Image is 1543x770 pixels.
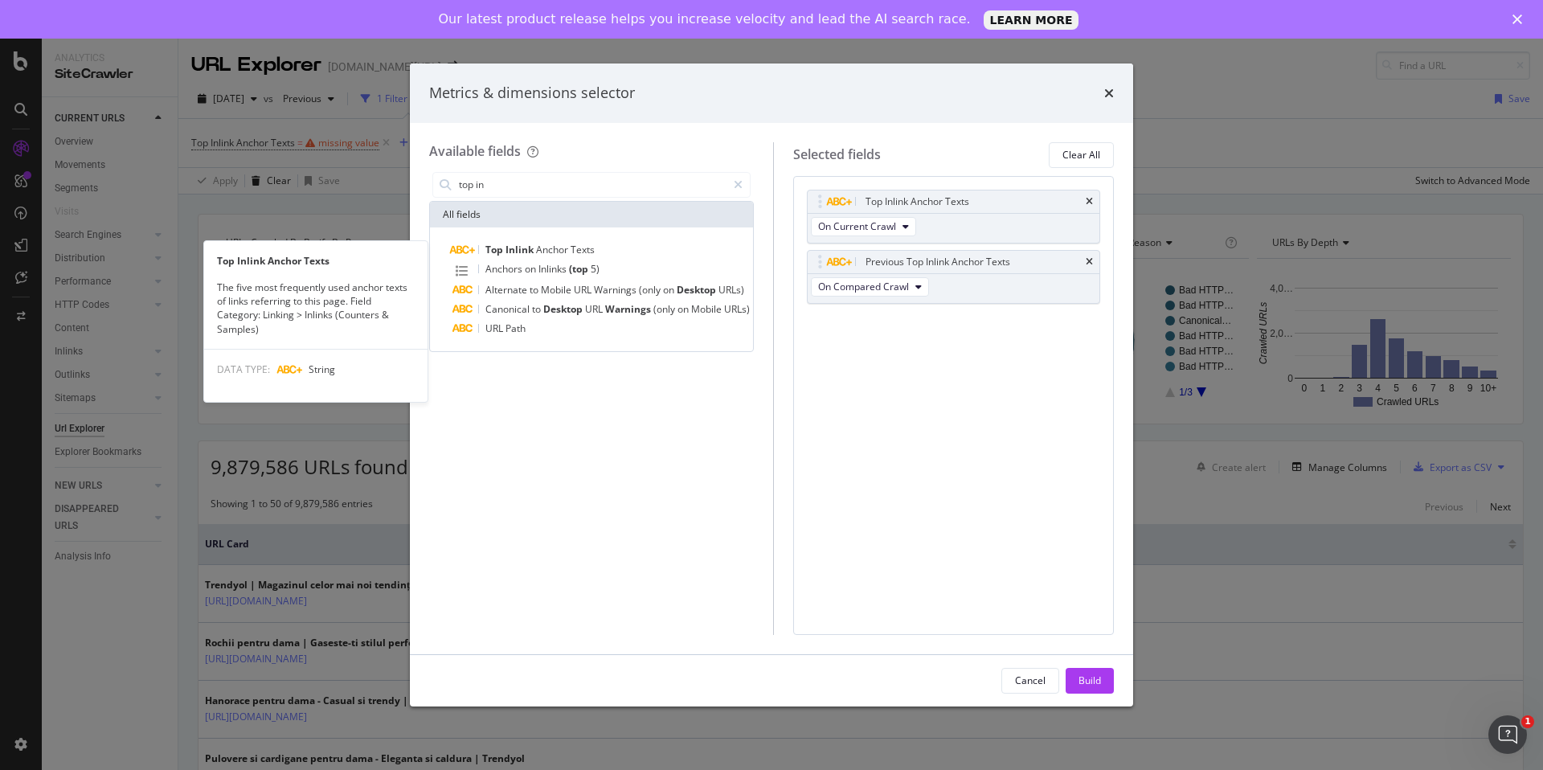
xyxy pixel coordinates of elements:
div: Metrics & dimensions selector [429,83,635,104]
span: URLs) [724,302,750,316]
span: URL [574,283,594,297]
div: Build [1078,674,1101,687]
span: Mobile [541,283,574,297]
span: Anchors [485,262,525,276]
button: Build [1066,668,1114,694]
div: Previous Top Inlink Anchor TextstimesOn Compared Crawl [807,250,1100,304]
iframe: Intercom live chat [1488,715,1527,754]
span: URL [485,322,505,335]
span: to [532,302,543,316]
button: On Current Crawl [811,217,916,236]
span: URL [585,302,605,316]
div: Clear All [1062,148,1100,162]
div: Top Inlink Anchor Texts [204,254,428,268]
span: on [525,262,538,276]
button: Cancel [1001,668,1059,694]
span: Anchor [536,243,571,256]
div: times [1086,197,1093,207]
span: Inlinks [538,262,569,276]
span: URLs) [718,283,744,297]
span: Alternate [485,283,530,297]
span: On Current Crawl [818,219,896,233]
span: to [530,283,541,297]
div: times [1086,257,1093,267]
div: times [1104,83,1114,104]
span: 1 [1521,715,1534,728]
div: Top Inlink Anchor TextstimesOn Current Crawl [807,190,1100,244]
span: (top [569,262,591,276]
span: on [677,302,691,316]
button: Clear All [1049,142,1114,168]
span: Mobile [691,302,724,316]
div: Close [1512,14,1529,24]
input: Search by field name [457,173,726,197]
span: Path [505,322,526,335]
div: The five most frequently used anchor texts of links referring to this page. Field Category: Linki... [204,281,428,336]
span: Warnings [605,302,653,316]
span: Warnings [594,283,639,297]
div: Previous Top Inlink Anchor Texts [866,254,1010,270]
a: LEARN MORE [984,10,1079,30]
div: Top Inlink Anchor Texts [866,194,969,210]
span: Top [485,243,505,256]
div: Cancel [1015,674,1046,687]
span: (only [653,302,677,316]
span: Inlink [505,243,536,256]
span: Canonical [485,302,532,316]
div: Our latest product release helps you increase velocity and lead the AI search race. [439,11,971,27]
div: All fields [430,202,753,227]
span: On Compared Crawl [818,280,909,293]
div: modal [410,63,1133,707]
span: on [663,283,677,297]
div: Available fields [429,142,521,160]
span: (only [639,283,663,297]
button: On Compared Crawl [811,277,929,297]
span: Desktop [543,302,585,316]
span: 5) [591,262,600,276]
div: Selected fields [793,145,881,164]
span: Texts [571,243,595,256]
span: Desktop [677,283,718,297]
